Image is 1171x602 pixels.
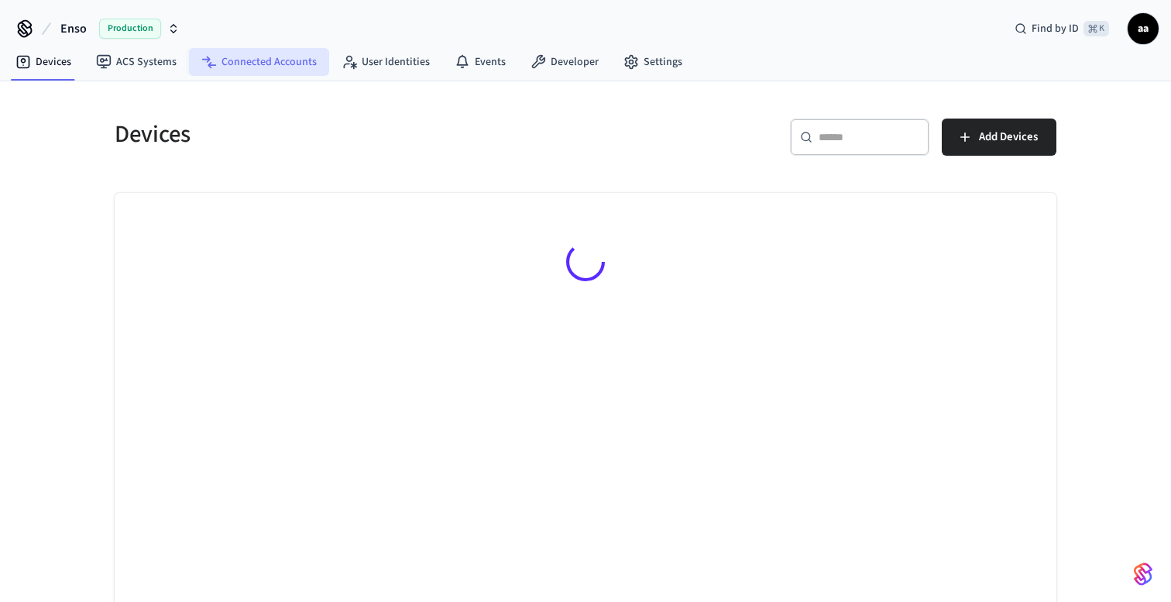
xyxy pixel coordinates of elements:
a: Developer [518,48,611,76]
div: Find by ID⌘ K [1002,15,1121,43]
span: ⌘ K [1083,21,1109,36]
span: Enso [60,19,87,38]
a: User Identities [329,48,442,76]
span: Production [99,19,161,39]
span: aa [1129,15,1157,43]
a: Events [442,48,518,76]
a: Devices [3,48,84,76]
button: Add Devices [942,119,1056,156]
a: ACS Systems [84,48,189,76]
span: Add Devices [979,127,1038,147]
button: aa [1128,13,1159,44]
span: Find by ID [1032,21,1079,36]
img: SeamLogoGradient.69752ec5.svg [1134,562,1152,587]
a: Settings [611,48,695,76]
h5: Devices [115,119,576,150]
a: Connected Accounts [189,48,329,76]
